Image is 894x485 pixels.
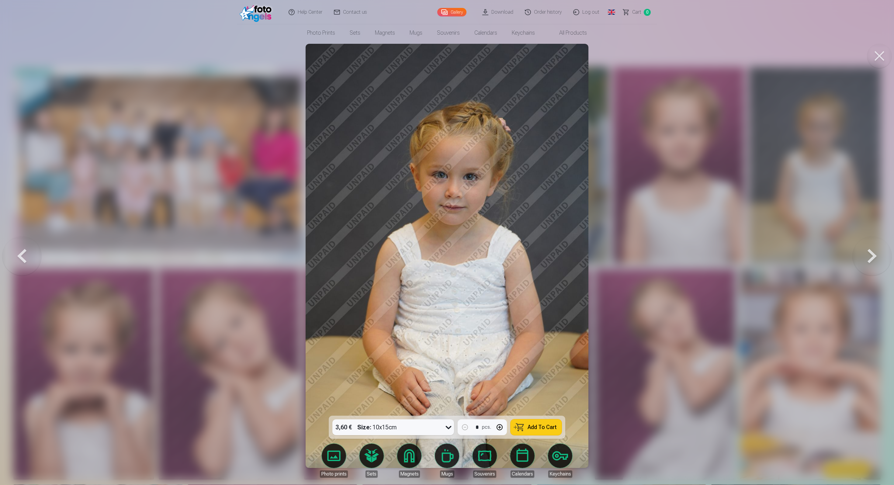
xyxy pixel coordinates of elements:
a: Photo prints [300,24,342,41]
div: 10x15cm [357,419,397,435]
div: Sets [366,470,378,478]
strong: Size : [357,423,371,431]
a: Calendars [505,444,539,478]
a: Souvenirs [430,24,467,41]
span: 0 [644,9,651,16]
img: /fa1 [240,2,275,22]
a: Keychains [543,444,577,478]
a: Keychains [504,24,542,41]
a: Gallery [437,8,466,16]
a: All products [542,24,594,41]
a: Magnets [368,24,402,41]
span: Add To Cart [528,424,557,430]
a: Magnets [392,444,426,478]
a: Sets [342,24,368,41]
div: Mugs [440,470,454,478]
div: Magnets [399,470,420,478]
a: Mugs [402,24,430,41]
a: Souvenirs [468,444,502,478]
div: 3,60 € [332,419,355,435]
div: pcs. [482,424,491,431]
div: Souvenirs [473,470,496,478]
span: Сart [632,9,641,16]
a: Sets [355,444,389,478]
div: Photo prints [320,470,348,478]
button: Add To Cart [511,419,562,435]
a: Mugs [430,444,464,478]
div: Keychains [548,470,572,478]
a: Calendars [467,24,504,41]
a: Photo prints [317,444,351,478]
div: Calendars [511,470,534,478]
